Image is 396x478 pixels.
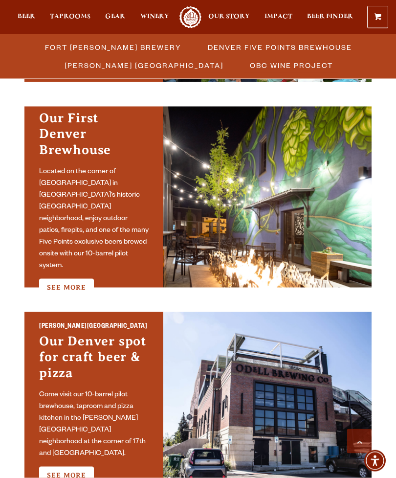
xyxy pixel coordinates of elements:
[178,6,203,28] a: Odell Home
[105,6,125,28] a: Gear
[307,13,353,21] span: Beer Finder
[208,40,352,54] span: Denver Five Points Brewhouse
[105,13,125,21] span: Gear
[50,13,90,21] span: Taprooms
[18,6,35,28] a: Beer
[39,333,149,386] h3: Our Denver spot for craft beer & pizza
[39,110,149,162] h3: Our First Denver Brewhouse
[18,13,35,21] span: Beer
[264,6,292,28] a: Impact
[208,13,250,21] span: Our Story
[39,99,149,110] h2: Five Points Brewhouse
[45,40,181,54] span: Fort [PERSON_NAME] Brewery
[140,13,169,21] span: Winery
[39,389,149,460] p: Come visit our 10-barrel pilot brewhouse, taproom and pizza kitchen in the [PERSON_NAME][GEOGRAPH...
[39,40,186,54] a: Fort [PERSON_NAME] Brewery
[244,58,338,72] a: OBC Wine Project
[163,107,372,288] img: Promo Card Aria Label'
[39,322,149,333] h2: [PERSON_NAME][GEOGRAPHIC_DATA]
[208,6,250,28] a: Our Story
[250,58,333,72] span: OBC Wine Project
[50,6,90,28] a: Taprooms
[264,13,292,21] span: Impact
[59,58,228,72] a: [PERSON_NAME] [GEOGRAPHIC_DATA]
[347,429,372,454] a: Scroll to top
[39,166,149,272] p: Located on the corner of [GEOGRAPHIC_DATA] in [GEOGRAPHIC_DATA]’s historic [GEOGRAPHIC_DATA] neig...
[39,279,94,296] a: See More
[307,6,353,28] a: Beer Finder
[140,6,169,28] a: Winery
[202,40,357,54] a: Denver Five Points Brewhouse
[65,58,223,72] span: [PERSON_NAME] [GEOGRAPHIC_DATA]
[364,450,386,472] div: Accessibility Menu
